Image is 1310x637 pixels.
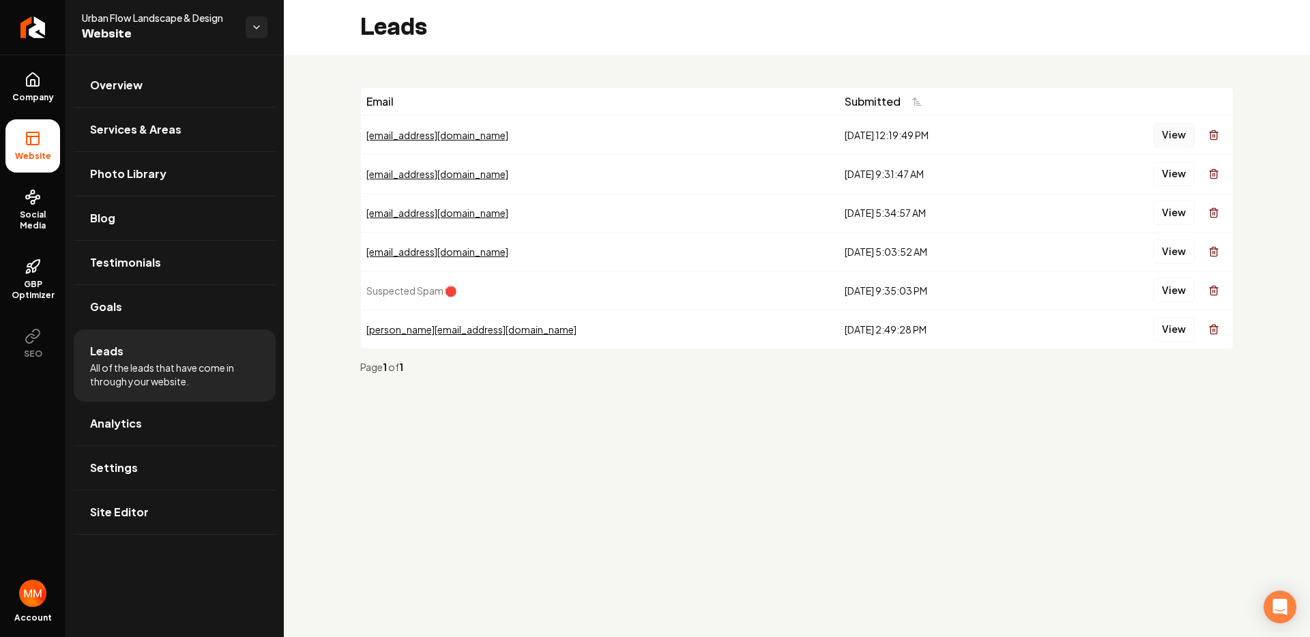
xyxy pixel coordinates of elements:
div: [DATE] 9:31:47 AM [845,167,1043,181]
h2: Leads [360,14,427,41]
button: View [1153,317,1195,342]
span: Testimonials [90,254,161,271]
span: Photo Library [90,166,166,182]
a: Blog [74,196,276,240]
div: Open Intercom Messenger [1264,591,1296,623]
a: Overview [74,63,276,107]
span: Submitted [845,93,901,110]
span: Goals [90,299,122,315]
a: GBP Optimizer [5,248,60,312]
span: Settings [90,460,138,476]
a: Company [5,61,60,114]
span: Services & Areas [90,121,181,138]
a: Testimonials [74,241,276,284]
button: Submitted [845,89,931,114]
span: Page [360,361,383,373]
span: SEO [18,349,48,359]
div: [PERSON_NAME][EMAIL_ADDRESS][DOMAIN_NAME] [366,323,834,336]
img: Rebolt Logo [20,16,46,38]
a: Services & Areas [74,108,276,151]
span: Company [7,92,59,103]
button: View [1153,239,1195,264]
button: Open user button [19,580,46,607]
span: Urban Flow Landscape & Design [82,11,235,25]
div: [EMAIL_ADDRESS][DOMAIN_NAME] [366,206,834,220]
a: Goals [74,285,276,329]
div: [EMAIL_ADDRESS][DOMAIN_NAME] [366,128,834,142]
span: Site Editor [90,504,149,520]
span: Account [14,612,52,623]
span: Overview [90,77,143,93]
div: [DATE] 9:35:03 PM [845,284,1043,297]
span: Website [82,25,235,44]
span: GBP Optimizer [5,279,60,301]
span: Website [10,151,57,162]
div: [DATE] 12:19:49 PM [845,128,1043,142]
div: [DATE] 2:49:28 PM [845,323,1043,336]
div: Email [366,93,834,110]
strong: 1 [383,361,388,373]
img: Matthew Meyer [19,580,46,607]
a: Photo Library [74,152,276,196]
button: View [1153,278,1195,303]
span: All of the leads that have come in through your website. [90,361,259,388]
div: [EMAIL_ADDRESS][DOMAIN_NAME] [366,245,834,258]
span: Suspected Spam 🛑 [366,284,456,297]
button: View [1153,162,1195,186]
span: of [388,361,399,373]
a: Social Media [5,178,60,242]
div: [EMAIL_ADDRESS][DOMAIN_NAME] [366,167,834,181]
div: [DATE] 5:03:52 AM [845,245,1043,258]
span: Leads [90,343,123,359]
button: SEO [5,317,60,370]
button: View [1153,123,1195,147]
a: Site Editor [74,490,276,534]
a: Settings [74,446,276,490]
button: View [1153,201,1195,225]
strong: 1 [399,361,403,373]
a: Analytics [74,402,276,445]
span: Social Media [5,209,60,231]
span: Analytics [90,415,142,432]
span: Blog [90,210,115,226]
div: [DATE] 5:34:57 AM [845,206,1043,220]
